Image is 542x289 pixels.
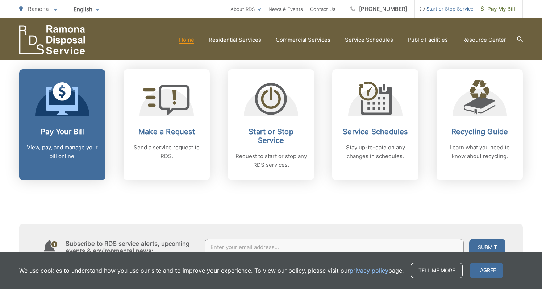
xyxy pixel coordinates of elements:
p: We use cookies to understand how you use our site and to improve your experience. To view our pol... [19,266,404,275]
input: Enter your email address... [205,239,464,256]
p: Send a service request to RDS. [131,143,203,161]
a: Pay Your Bill View, pay, and manage your bill online. [19,69,105,180]
a: Service Schedules Stay up-to-date on any changes in schedules. [332,69,418,180]
button: Submit [469,239,505,256]
p: Learn what you need to know about recycling. [444,143,516,161]
span: Ramona [28,5,49,12]
h2: Start or Stop Service [235,127,307,145]
a: privacy policy [350,266,388,275]
a: Service Schedules [345,36,393,44]
a: Tell me more [411,263,463,278]
a: Commercial Services [276,36,330,44]
p: Stay up-to-date on any changes in schedules. [339,143,411,161]
span: I agree [470,263,503,278]
a: Contact Us [310,5,335,13]
a: Recycling Guide Learn what you need to know about recycling. [437,69,523,180]
span: Pay My Bill [481,5,515,13]
a: Resource Center [462,36,506,44]
a: About RDS [230,5,261,13]
a: Residential Services [209,36,261,44]
h2: Pay Your Bill [26,127,98,136]
h4: Subscribe to RDS service alerts, upcoming events & environmental news: [66,240,197,255]
a: Home [179,36,194,44]
h2: Make a Request [131,127,203,136]
a: Public Facilities [408,36,448,44]
p: View, pay, and manage your bill online. [26,143,98,161]
a: News & Events [268,5,303,13]
h2: Recycling Guide [444,127,516,136]
h2: Service Schedules [339,127,411,136]
span: English [68,3,105,16]
a: Make a Request Send a service request to RDS. [124,69,210,180]
a: EDCD logo. Return to the homepage. [19,25,85,54]
p: Request to start or stop any RDS services. [235,152,307,169]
